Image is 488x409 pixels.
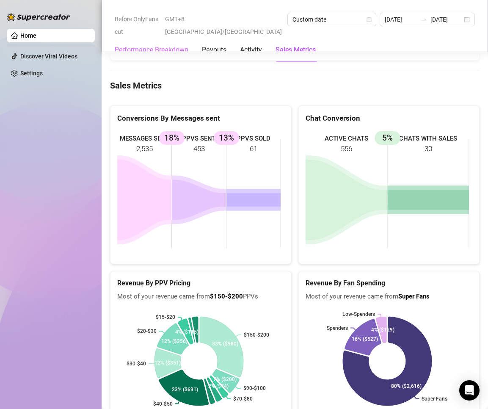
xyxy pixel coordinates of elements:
[233,396,253,402] text: $70-$80
[276,45,316,55] div: Sales Metrics
[430,15,462,24] input: End date
[342,311,375,317] text: Low-Spenders
[327,325,348,331] text: Spenders
[398,293,430,300] b: Super Fans
[240,45,262,55] div: Activity
[20,53,77,60] a: Discover Viral Videos
[244,332,269,338] text: $150-$200
[165,13,282,38] span: GMT+8 [GEOGRAPHIC_DATA]/[GEOGRAPHIC_DATA]
[137,328,157,334] text: $20-$30
[459,380,480,401] div: Open Intercom Messenger
[115,13,160,38] span: Before OnlyFans cut
[306,113,473,124] div: Chat Conversion
[117,113,284,124] div: Conversions By Messages sent
[202,45,226,55] div: Payouts
[420,16,427,23] span: to
[306,278,473,288] h5: Revenue By Fan Spending
[306,292,473,302] span: Most of your revenue came from
[127,361,146,367] text: $30-$40
[292,13,371,26] span: Custom date
[117,278,284,288] h5: Revenue By PPV Pricing
[20,70,43,77] a: Settings
[117,292,284,302] span: Most of your revenue came from PPVs
[420,16,427,23] span: swap-right
[110,80,480,91] h4: Sales Metrics
[422,396,447,402] text: Super Fans
[115,45,188,55] div: Performance Breakdown
[20,32,36,39] a: Home
[153,401,173,406] text: $40-$50
[156,314,175,320] text: $15-$20
[385,15,416,24] input: Start date
[210,293,243,300] b: $150-$200
[243,385,266,391] text: $90-$100
[367,17,372,22] span: calendar
[7,13,70,21] img: logo-BBDzfeDw.svg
